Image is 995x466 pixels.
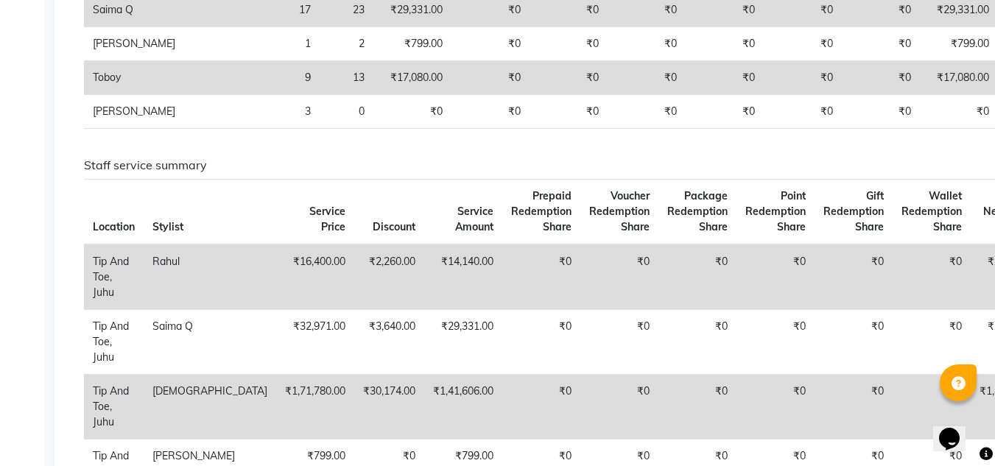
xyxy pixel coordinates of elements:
[764,61,842,95] td: ₹0
[667,189,728,233] span: Package Redemption Share
[893,374,971,439] td: ₹0
[320,61,373,95] td: 13
[589,189,650,233] span: Voucher Redemption Share
[84,27,217,61] td: [PERSON_NAME]
[320,27,373,61] td: 2
[842,61,920,95] td: ₹0
[373,27,451,61] td: ₹799.00
[658,244,736,310] td: ₹0
[608,95,686,129] td: ₹0
[608,61,686,95] td: ₹0
[84,244,144,310] td: Tip And Toe, Juhu
[144,244,276,310] td: Rahul
[815,244,893,310] td: ₹0
[373,95,451,129] td: ₹0
[354,374,424,439] td: ₹30,174.00
[745,189,806,233] span: Point Redemption Share
[354,244,424,310] td: ₹2,260.00
[320,95,373,129] td: 0
[424,374,502,439] td: ₹1,41,606.00
[451,61,530,95] td: ₹0
[736,309,815,374] td: ₹0
[815,374,893,439] td: ₹0
[217,95,320,129] td: 3
[736,244,815,310] td: ₹0
[901,189,962,233] span: Wallet Redemption Share
[93,220,135,233] span: Location
[217,61,320,95] td: 9
[502,309,580,374] td: ₹0
[686,27,764,61] td: ₹0
[893,309,971,374] td: ₹0
[84,95,217,129] td: [PERSON_NAME]
[530,27,608,61] td: ₹0
[842,27,920,61] td: ₹0
[736,374,815,439] td: ₹0
[764,27,842,61] td: ₹0
[354,309,424,374] td: ₹3,640.00
[84,309,144,374] td: Tip And Toe, Juhu
[842,95,920,129] td: ₹0
[580,374,658,439] td: ₹0
[893,244,971,310] td: ₹0
[815,309,893,374] td: ₹0
[152,220,183,233] span: Stylist
[686,61,764,95] td: ₹0
[373,61,451,95] td: ₹17,080.00
[84,374,144,439] td: Tip And Toe, Juhu
[608,27,686,61] td: ₹0
[530,61,608,95] td: ₹0
[580,309,658,374] td: ₹0
[511,189,572,233] span: Prepaid Redemption Share
[823,189,884,233] span: Gift Redemption Share
[530,95,608,129] td: ₹0
[144,374,276,439] td: [DEMOGRAPHIC_DATA]
[84,158,963,172] h6: Staff service summary
[451,27,530,61] td: ₹0
[764,95,842,129] td: ₹0
[84,61,217,95] td: Toboy
[424,309,502,374] td: ₹29,331.00
[276,244,354,310] td: ₹16,400.00
[309,205,345,233] span: Service Price
[424,244,502,310] td: ₹14,140.00
[933,407,980,451] iframe: chat widget
[217,27,320,61] td: 1
[658,309,736,374] td: ₹0
[686,95,764,129] td: ₹0
[502,374,580,439] td: ₹0
[502,244,580,310] td: ₹0
[276,309,354,374] td: ₹32,971.00
[373,220,415,233] span: Discount
[451,95,530,129] td: ₹0
[658,374,736,439] td: ₹0
[580,244,658,310] td: ₹0
[144,309,276,374] td: Saima Q
[276,374,354,439] td: ₹1,71,780.00
[455,205,493,233] span: Service Amount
